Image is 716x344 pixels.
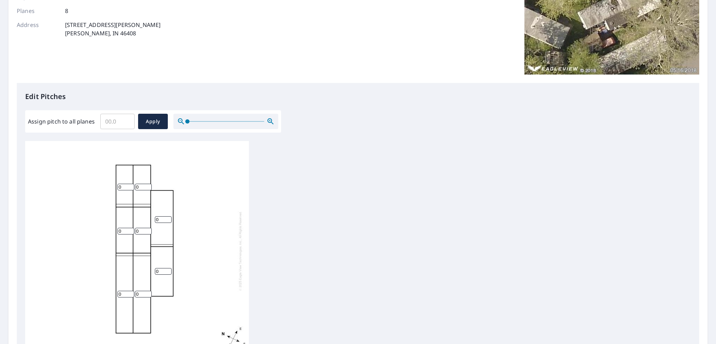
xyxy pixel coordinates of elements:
input: 00.0 [100,112,135,131]
p: Address [17,21,59,37]
label: Assign pitch to all planes [28,117,95,126]
p: Edit Pitches [25,91,691,102]
p: [STREET_ADDRESS][PERSON_NAME] [PERSON_NAME], IN 46408 [65,21,160,37]
p: Planes [17,7,59,15]
p: 8 [65,7,68,15]
span: Apply [144,117,162,126]
button: Apply [138,114,168,129]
